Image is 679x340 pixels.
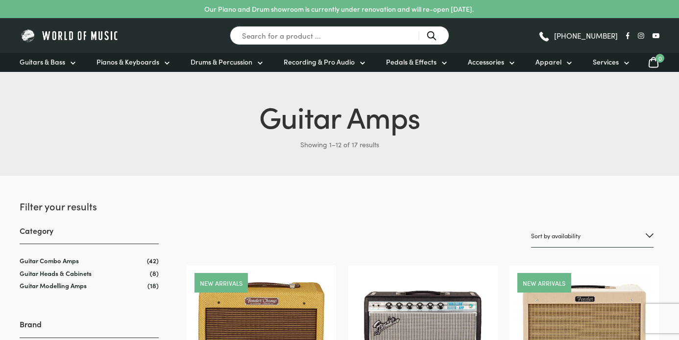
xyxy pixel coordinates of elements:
span: (18) [147,281,159,290]
span: Guitars & Bass [20,57,65,67]
h2: Filter your results [20,199,159,213]
a: [PHONE_NUMBER] [538,28,618,43]
a: New arrivals [523,280,565,286]
span: 0 [655,54,664,63]
span: [PHONE_NUMBER] [554,32,618,39]
h3: Category [20,225,159,244]
span: (8) [150,269,159,277]
span: (42) [147,256,159,265]
a: Guitar Combo Amps [20,256,79,265]
h3: Brand [20,318,159,338]
h1: Guitar Amps [20,95,659,136]
input: Search for a product ... [230,26,449,45]
a: Guitar Heads & Cabinets [20,269,92,278]
span: Services [593,57,619,67]
p: Showing 1–12 of 17 results [20,136,659,152]
span: Pedals & Effects [386,57,436,67]
a: Guitar Modelling Amps [20,281,87,290]
span: Pianos & Keyboards [97,57,159,67]
a: New arrivals [200,280,242,286]
img: World of Music [20,28,120,43]
iframe: Chat with our support team [635,296,679,340]
span: Recording & Pro Audio [284,57,355,67]
span: Drums & Percussion [191,57,252,67]
p: Our Piano and Drum showroom is currently under renovation and will re-open [DATE]. [204,4,474,14]
span: Apparel [535,57,561,67]
span: Accessories [468,57,504,67]
select: Shop order [531,225,654,248]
